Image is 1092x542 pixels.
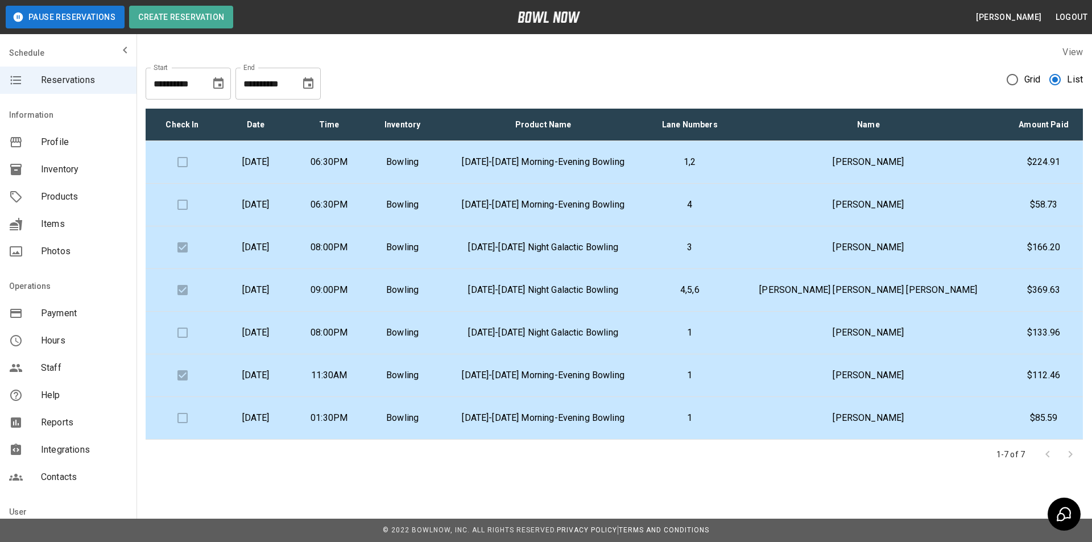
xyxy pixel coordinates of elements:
p: [PERSON_NAME] [PERSON_NAME] [PERSON_NAME] [742,283,995,297]
p: [PERSON_NAME] [742,198,995,212]
p: 1 [656,411,723,425]
th: Date [219,109,292,141]
p: Bowling [375,369,430,382]
p: [DATE] [228,241,283,254]
p: 01:30PM [301,411,357,425]
span: Integrations [41,443,127,457]
th: Name [733,109,1004,141]
span: Staff [41,361,127,375]
span: Reservations [41,73,127,87]
p: [PERSON_NAME] [742,369,995,382]
p: $224.91 [1014,155,1074,169]
p: Bowling [375,155,430,169]
p: 11:30AM [301,369,357,382]
p: Bowling [375,411,430,425]
p: [DATE]-[DATE] Morning-Evening Bowling [448,198,638,212]
span: Inventory [41,163,127,176]
p: Bowling [375,198,430,212]
span: Photos [41,245,127,258]
p: $112.46 [1014,369,1074,382]
p: [PERSON_NAME] [742,326,995,340]
p: [DATE]-[DATE] Morning-Evening Bowling [448,369,638,382]
p: $166.20 [1014,241,1074,254]
span: Products [41,190,127,204]
span: Payment [41,307,127,320]
p: [DATE]-[DATE] Night Galactic Bowling [448,283,638,297]
p: [DATE]-[DATE] Morning-Evening Bowling [448,155,638,169]
th: Check In [146,109,219,141]
p: $58.73 [1014,198,1074,212]
p: [DATE]-[DATE] Night Galactic Bowling [448,326,638,340]
p: [DATE] [228,326,283,340]
p: $85.59 [1014,411,1074,425]
img: logo [518,11,580,23]
span: Items [41,217,127,231]
span: Help [41,388,127,402]
p: 09:00PM [301,283,357,297]
span: Contacts [41,470,127,484]
p: Bowling [375,326,430,340]
th: Inventory [366,109,439,141]
p: 06:30PM [301,155,357,169]
th: Amount Paid [1004,109,1083,141]
p: 3 [656,241,723,254]
p: 4,5,6 [656,283,723,297]
th: Lane Numbers [647,109,733,141]
span: Profile [41,135,127,149]
p: 1,2 [656,155,723,169]
p: Bowling [375,241,430,254]
p: [DATE] [228,155,283,169]
th: Product Name [439,109,647,141]
p: [DATE] [228,198,283,212]
p: 06:30PM [301,198,357,212]
button: [PERSON_NAME] [971,7,1046,28]
p: 1 [656,326,723,340]
button: Pause Reservations [6,6,125,28]
p: 08:00PM [301,241,357,254]
p: [DATE] [228,369,283,382]
p: [PERSON_NAME] [742,241,995,254]
span: © 2022 BowlNow, Inc. All Rights Reserved. [383,526,557,534]
p: Bowling [375,283,430,297]
button: Choose date, selected date is Aug 31, 2025 [297,72,320,95]
span: Reports [41,416,127,429]
p: 4 [656,198,723,212]
span: Hours [41,334,127,347]
p: [PERSON_NAME] [742,411,995,425]
p: 1-7 of 7 [996,449,1025,460]
p: $369.63 [1014,283,1074,297]
p: 1 [656,369,723,382]
a: Privacy Policy [557,526,617,534]
p: [DATE]-[DATE] Morning-Evening Bowling [448,411,638,425]
p: [DATE]-[DATE] Night Galactic Bowling [448,241,638,254]
a: Terms and Conditions [619,526,709,534]
span: Grid [1024,73,1041,86]
button: Choose date, selected date is Aug 29, 2025 [207,72,230,95]
button: Create Reservation [129,6,233,28]
p: [DATE] [228,283,283,297]
span: List [1067,73,1083,86]
p: 08:00PM [301,326,357,340]
th: Time [292,109,366,141]
p: [PERSON_NAME] [742,155,995,169]
p: $133.96 [1014,326,1074,340]
label: View [1062,47,1083,57]
button: Logout [1051,7,1092,28]
p: [DATE] [228,411,283,425]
